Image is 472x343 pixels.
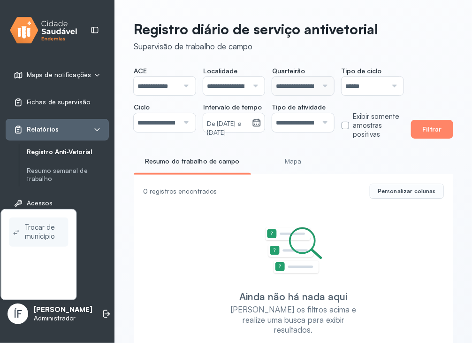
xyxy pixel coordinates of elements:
[27,98,90,106] span: Fichas de supervisão
[370,184,444,199] button: Personalizar colunas
[265,227,323,275] img: Imagem de Empty State
[203,103,262,111] span: Intervalo de tempo
[272,67,305,75] span: Quarteirão
[378,187,436,195] span: Personalizar colunas
[134,67,147,75] span: ACE
[259,154,328,169] a: Mapa
[27,125,59,133] span: Relatórios
[203,67,237,75] span: Localidade
[223,304,364,335] div: [PERSON_NAME] os filtros acima e realize uma busca para exibir resultados.
[143,187,362,195] div: 0 registros encontrados
[34,314,92,322] p: Administrador
[207,119,248,138] small: De [DATE] a [DATE]
[10,15,77,46] img: logo.svg
[27,165,109,185] a: Resumo semanal de trabalho
[27,71,91,79] span: Mapa de notificações
[34,305,92,314] p: [PERSON_NAME]
[14,198,101,208] a: Acessos
[27,199,53,207] span: Acessos
[25,221,64,243] span: Trocar de município
[14,98,101,107] a: Fichas de supervisão
[272,103,326,111] span: Tipo de atividade
[27,167,109,183] a: Resumo semanal de trabalho
[14,308,22,320] span: ÍF
[240,290,348,303] div: Ainda não há nada aqui
[342,67,381,75] span: Tipo de ciclo
[27,148,109,156] a: Registro Anti-Vetorial
[134,41,378,51] div: Supervisão de trabalho de campo
[27,146,109,158] a: Registro Anti-Vetorial
[411,120,453,139] button: Filtrar
[134,103,150,111] span: Ciclo
[134,154,251,169] a: Resumo do trabalho de campo
[134,21,378,38] p: Registro diário de serviço antivetorial
[353,112,403,139] label: Exibir somente amostras positivas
